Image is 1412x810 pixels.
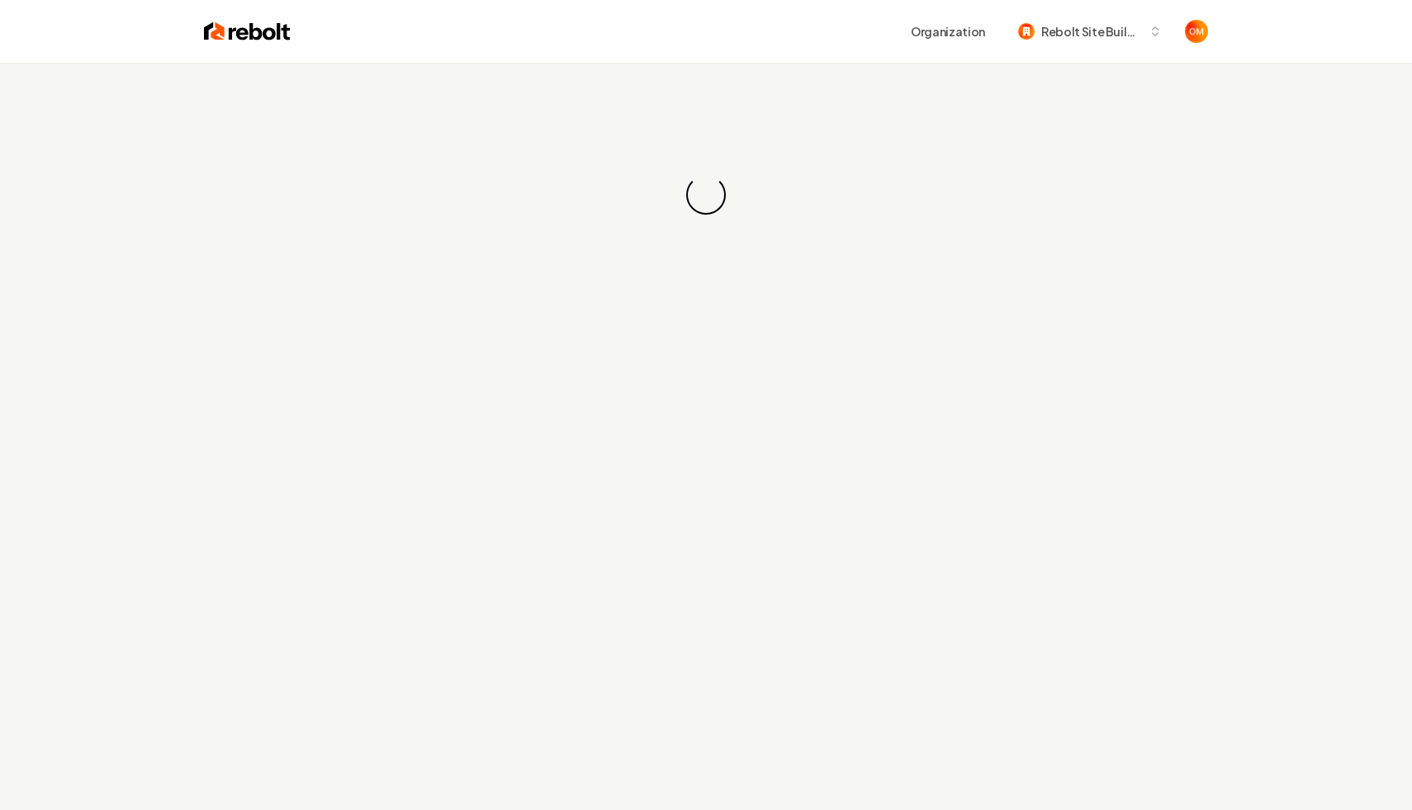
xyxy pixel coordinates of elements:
[1185,20,1208,43] img: Omar Molai
[901,17,995,46] button: Organization
[679,168,733,222] div: Loading
[204,20,291,43] img: Rebolt Logo
[1041,23,1142,40] span: Rebolt Site Builder
[1018,23,1035,40] img: Rebolt Site Builder
[1185,20,1208,43] button: Open user button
